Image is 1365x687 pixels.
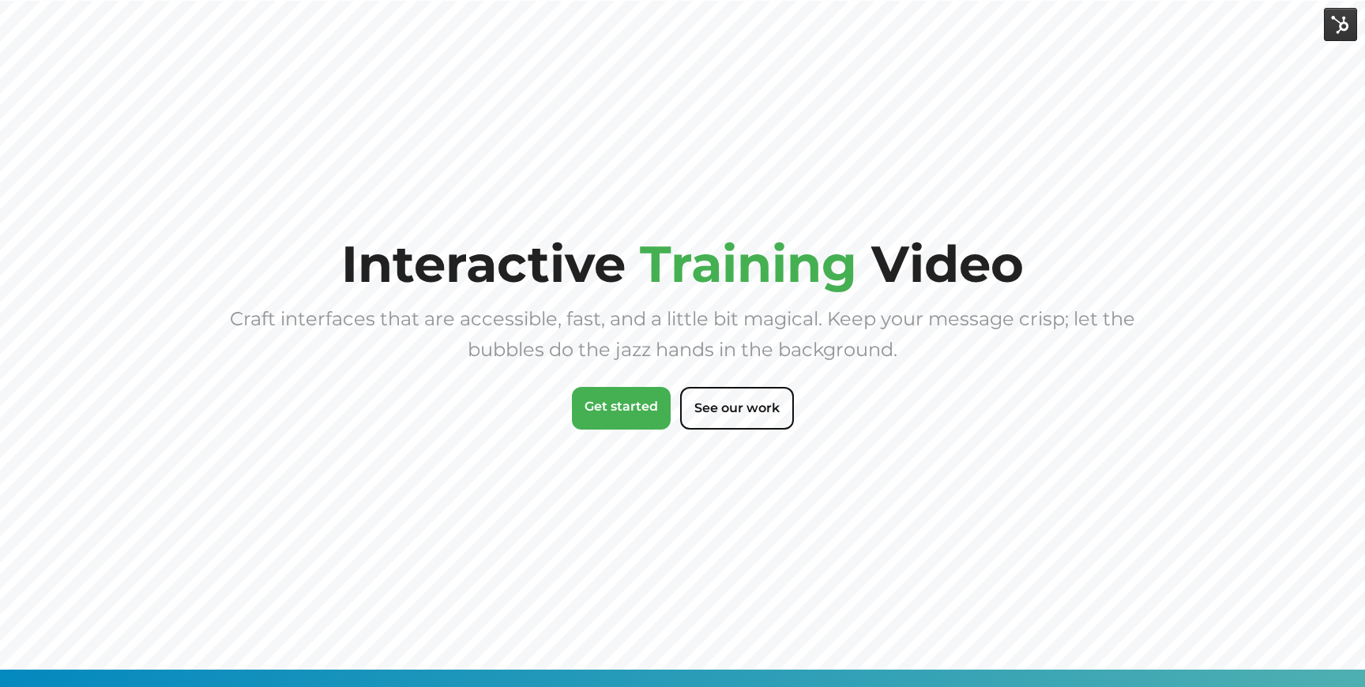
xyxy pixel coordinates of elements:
[640,233,857,295] span: Training
[572,387,671,430] a: Get started
[1324,8,1357,41] img: HubSpot Tools Menu Toggle
[341,233,626,295] span: Interactive
[230,307,1135,361] span: Craft interfaces that are accessible, fast, and a little bit magical. Keep your message crisp; le...
[680,387,794,430] a: See our work
[871,233,1024,295] span: Video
